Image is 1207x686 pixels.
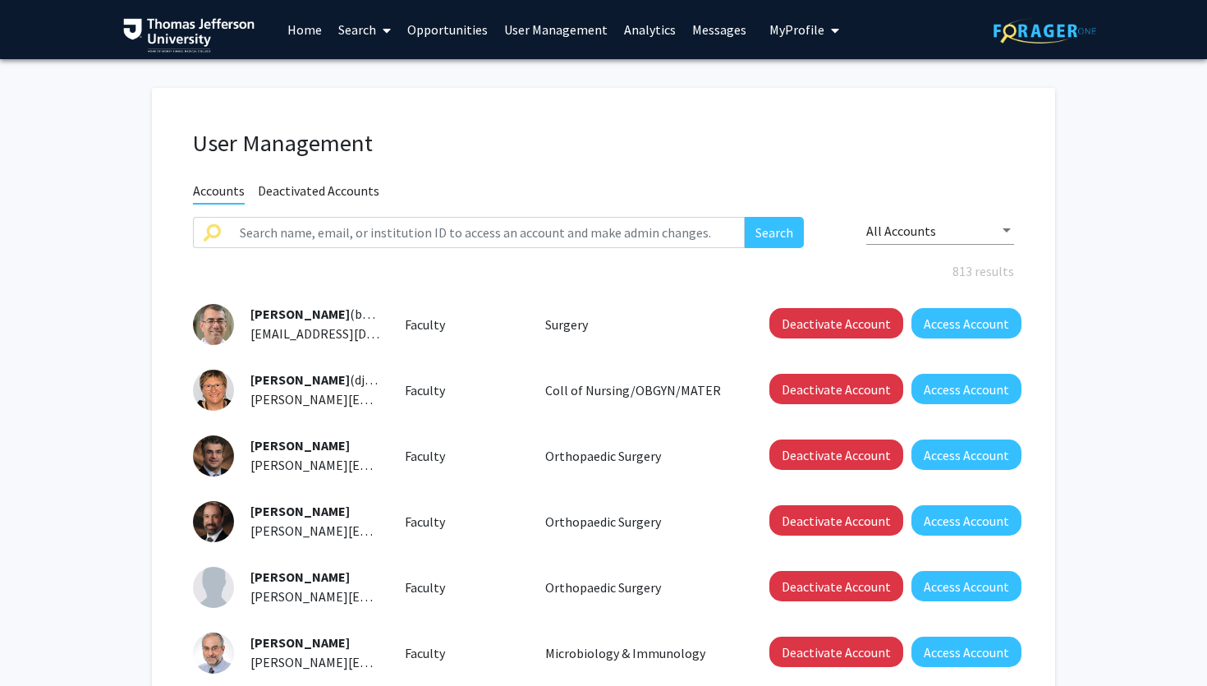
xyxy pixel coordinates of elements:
img: Profile Picture [193,567,234,608]
div: Faculty [392,643,534,663]
span: [PERSON_NAME] [250,306,350,322]
span: Deactivated Accounts [258,182,379,203]
span: [PERSON_NAME] [250,634,350,651]
h1: User Management [193,129,1014,158]
button: Access Account [911,308,1021,338]
div: Faculty [392,446,534,466]
div: Faculty [392,512,534,532]
p: Surgery [545,315,732,334]
span: [PERSON_NAME][EMAIL_ADDRESS][PERSON_NAME][DOMAIN_NAME] [250,457,646,473]
img: Profile Picture [193,501,234,542]
img: Profile Picture [193,304,234,345]
a: Messages [684,1,755,58]
span: [PERSON_NAME][EMAIL_ADDRESS][PERSON_NAME][DOMAIN_NAME] [250,588,646,605]
img: Profile Picture [193,633,234,674]
button: Deactivate Account [769,571,903,601]
button: Access Account [911,440,1021,470]
a: Home [279,1,330,58]
button: Access Account [911,374,1021,404]
button: Search [745,217,804,248]
p: Orthopaedic Surgery [545,512,732,532]
span: [PERSON_NAME][EMAIL_ADDRESS][PERSON_NAME][PERSON_NAME][DOMAIN_NAME] [250,654,744,670]
button: Access Account [911,571,1021,601]
span: Accounts [193,182,245,205]
a: Opportunities [399,1,496,58]
iframe: Chat [12,612,70,674]
button: Deactivate Account [769,440,903,470]
div: Faculty [392,315,534,334]
div: 813 results [181,261,1026,281]
span: (dja007) [250,371,395,388]
button: Deactivate Account [769,505,903,536]
span: (bxa020) [250,306,398,322]
img: Profile Picture [193,370,234,411]
button: Access Account [911,637,1021,667]
span: My Profile [769,21,824,38]
p: Orthopaedic Surgery [545,446,732,466]
span: [EMAIL_ADDRESS][DOMAIN_NAME] [250,325,451,342]
p: Orthopaedic Surgery [545,578,732,597]
img: Profile Picture [193,435,234,477]
span: [PERSON_NAME][EMAIL_ADDRESS][PERSON_NAME][DOMAIN_NAME] [250,523,646,539]
img: Thomas Jefferson University Logo [123,18,255,53]
span: [PERSON_NAME] [250,437,350,453]
button: Deactivate Account [769,308,903,338]
button: Access Account [911,505,1021,536]
img: ForagerOne Logo [994,18,1096,44]
span: [PERSON_NAME] [250,371,350,388]
button: Deactivate Account [769,374,903,404]
div: Faculty [392,578,534,597]
a: User Management [496,1,616,58]
span: All Accounts [866,223,936,239]
span: [PERSON_NAME] [250,569,350,585]
div: Faculty [392,380,534,400]
button: Deactivate Account [769,637,903,667]
a: Analytics [616,1,684,58]
span: [PERSON_NAME][EMAIL_ADDRESS][PERSON_NAME][PERSON_NAME][DOMAIN_NAME] [250,391,744,407]
p: Coll of Nursing/OBGYN/MATER [545,380,732,400]
input: Search name, email, or institution ID to access an account and make admin changes. [230,217,745,248]
p: Microbiology & Immunology [545,643,732,663]
span: [PERSON_NAME] [250,503,350,519]
a: Search [330,1,399,58]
